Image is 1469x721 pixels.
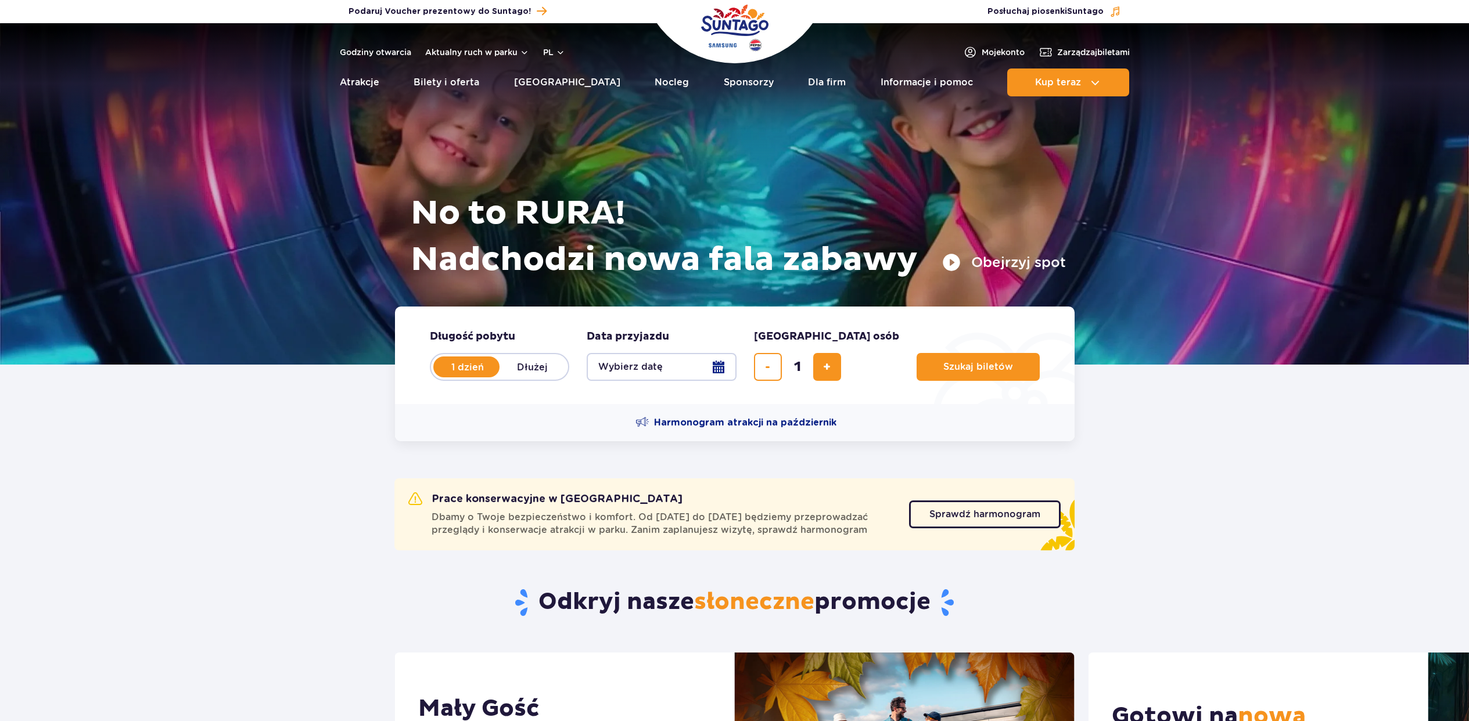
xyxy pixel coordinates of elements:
a: Nocleg [655,69,689,96]
span: Sprawdź harmonogram [929,510,1040,519]
label: Dłużej [500,355,566,379]
span: słoneczne [694,587,814,617]
a: Harmonogram atrakcji na październik [635,416,836,430]
span: Posłuchaj piosenki [987,6,1104,17]
span: Kup teraz [1035,77,1081,88]
a: Informacje i pomoc [881,69,973,96]
button: pl [543,46,565,58]
button: usuń bilet [754,353,782,381]
h2: Prace konserwacyjne w [GEOGRAPHIC_DATA] [408,492,683,506]
h1: No to RURA! Nadchodzi nowa fala zabawy [411,190,1066,283]
a: Atrakcje [340,69,379,96]
a: Podaruj Voucher prezentowy do Suntago! [349,3,547,19]
a: Zarządzajbiletami [1039,45,1130,59]
button: Posłuchaj piosenkiSuntago [987,6,1121,17]
a: Bilety i oferta [414,69,479,96]
button: Kup teraz [1007,69,1129,96]
span: Podaruj Voucher prezentowy do Suntago! [349,6,531,17]
a: Mojekonto [963,45,1025,59]
span: Suntago [1067,8,1104,16]
label: 1 dzień [434,355,501,379]
span: Data przyjazdu [587,330,669,344]
span: Zarządzaj biletami [1057,46,1130,58]
span: Długość pobytu [430,330,515,344]
span: [GEOGRAPHIC_DATA] osób [754,330,899,344]
button: dodaj bilet [813,353,841,381]
span: Harmonogram atrakcji na październik [654,416,836,429]
button: Wybierz datę [587,353,737,381]
form: Planowanie wizyty w Park of Poland [395,307,1075,404]
input: liczba biletów [784,353,811,381]
button: Aktualny ruch w parku [425,48,529,57]
span: Dbamy o Twoje bezpieczeństwo i komfort. Od [DATE] do [DATE] będziemy przeprowadzać przeglądy i ko... [432,511,895,536]
a: [GEOGRAPHIC_DATA] [514,69,620,96]
span: Moje konto [982,46,1025,58]
button: Obejrzyj spot [942,253,1066,272]
a: Godziny otwarcia [340,46,411,58]
span: Szukaj biletów [943,362,1013,372]
a: Dla firm [808,69,846,96]
button: Szukaj biletów [917,353,1040,381]
a: Sponsorzy [724,69,774,96]
h2: Odkryj nasze promocje [394,587,1075,618]
a: Sprawdź harmonogram [909,500,1061,528]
